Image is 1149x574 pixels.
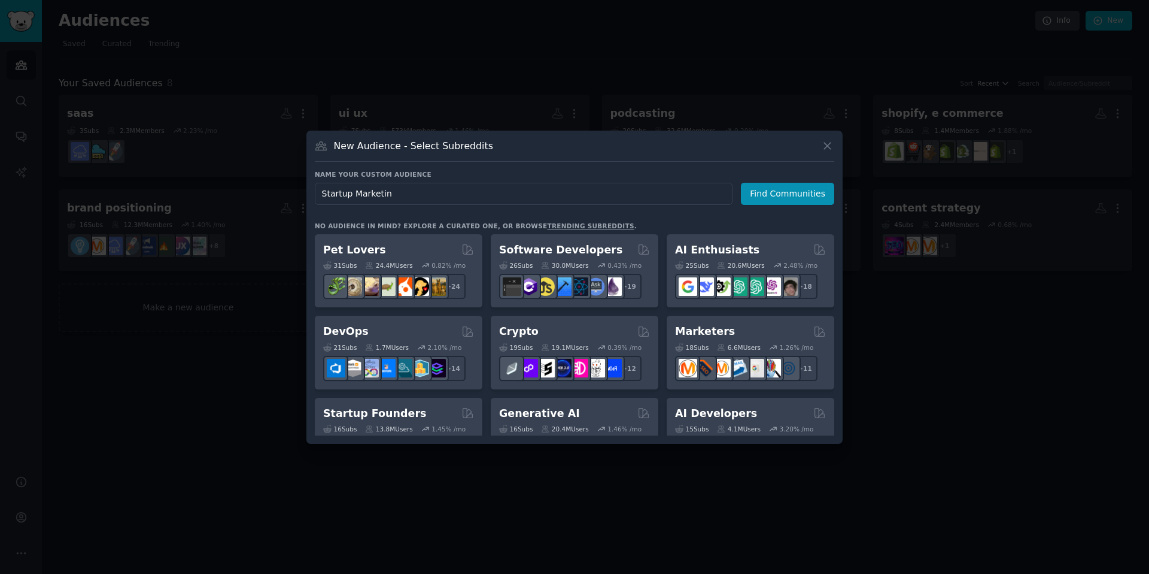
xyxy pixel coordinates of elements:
div: 31 Sub s [323,261,357,270]
div: 6.6M Users [717,343,761,352]
div: 19 Sub s [499,343,533,352]
img: web3 [553,359,572,377]
img: googleads [746,359,764,377]
div: + 14 [440,356,466,381]
div: 15 Sub s [675,425,709,433]
div: 16 Sub s [499,425,533,433]
input: Pick a short name, like "Digital Marketers" or "Movie-Goers" [315,183,732,205]
div: 20.4M Users [541,425,588,433]
h2: Generative AI [499,406,580,421]
img: elixir [603,277,622,296]
div: + 12 [616,356,642,381]
div: + 18 [792,274,817,299]
div: 0.82 % /mo [431,261,466,270]
h3: Name your custom audience [315,170,834,179]
img: AskMarketing [712,359,731,377]
img: CryptoNews [586,359,605,377]
img: MarketingResearch [762,359,781,377]
div: 30.0M Users [541,261,588,270]
div: 25 Sub s [675,261,709,270]
div: 2.10 % /mo [428,343,462,352]
img: reactnative [570,277,588,296]
img: iOSProgramming [553,277,572,296]
img: csharp [519,277,538,296]
img: ethfinance [503,359,521,377]
h2: AI Enthusiasts [675,243,759,258]
img: turtle [377,277,396,296]
div: 19.1M Users [541,343,588,352]
img: OnlineMarketing [779,359,798,377]
div: 4.1M Users [717,425,761,433]
img: dogbreed [427,277,446,296]
img: content_marketing [679,359,697,377]
div: 18 Sub s [675,343,709,352]
div: 21 Sub s [323,343,357,352]
img: chatgpt_prompts_ [746,277,764,296]
div: + 11 [792,356,817,381]
h2: Software Developers [499,243,622,258]
h2: AI Developers [675,406,757,421]
img: aws_cdk [411,359,429,377]
img: DeepSeek [695,277,714,296]
div: 3.20 % /mo [780,425,814,433]
img: defiblockchain [570,359,588,377]
div: 1.26 % /mo [780,343,814,352]
img: ArtificalIntelligence [779,277,798,296]
img: software [503,277,521,296]
img: PetAdvice [411,277,429,296]
div: 24.4M Users [365,261,412,270]
div: 0.43 % /mo [607,261,642,270]
img: herpetology [327,277,345,296]
div: + 19 [616,274,642,299]
img: Docker_DevOps [360,359,379,377]
div: No audience in mind? Explore a curated one, or browse . [315,222,637,230]
h2: Pet Lovers [323,243,386,258]
img: ethstaker [536,359,555,377]
img: bigseo [695,359,714,377]
img: AskComputerScience [586,277,605,296]
div: 20.6M Users [717,261,764,270]
div: + 24 [440,274,466,299]
img: GoogleGeminiAI [679,277,697,296]
div: 0.39 % /mo [607,343,642,352]
img: AItoolsCatalog [712,277,731,296]
img: OpenAIDev [762,277,781,296]
img: AWS_Certified_Experts [344,359,362,377]
h2: Crypto [499,324,539,339]
div: 1.7M Users [365,343,409,352]
a: trending subreddits [547,222,634,229]
img: defi_ [603,359,622,377]
h2: DevOps [323,324,369,339]
img: learnjavascript [536,277,555,296]
h2: Marketers [675,324,735,339]
button: Find Communities [741,183,834,205]
img: 0xPolygon [519,359,538,377]
div: 1.45 % /mo [431,425,466,433]
div: 13.8M Users [365,425,412,433]
img: leopardgeckos [360,277,379,296]
h2: Startup Founders [323,406,426,421]
img: platformengineering [394,359,412,377]
img: Emailmarketing [729,359,747,377]
img: cockatiel [394,277,412,296]
h3: New Audience - Select Subreddits [334,140,493,152]
div: 2.48 % /mo [783,261,817,270]
img: PlatformEngineers [427,359,446,377]
div: 16 Sub s [323,425,357,433]
img: chatgpt_promptDesign [729,277,747,296]
img: azuredevops [327,359,345,377]
div: 1.46 % /mo [607,425,642,433]
img: ballpython [344,277,362,296]
div: 26 Sub s [499,261,533,270]
img: DevOpsLinks [377,359,396,377]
